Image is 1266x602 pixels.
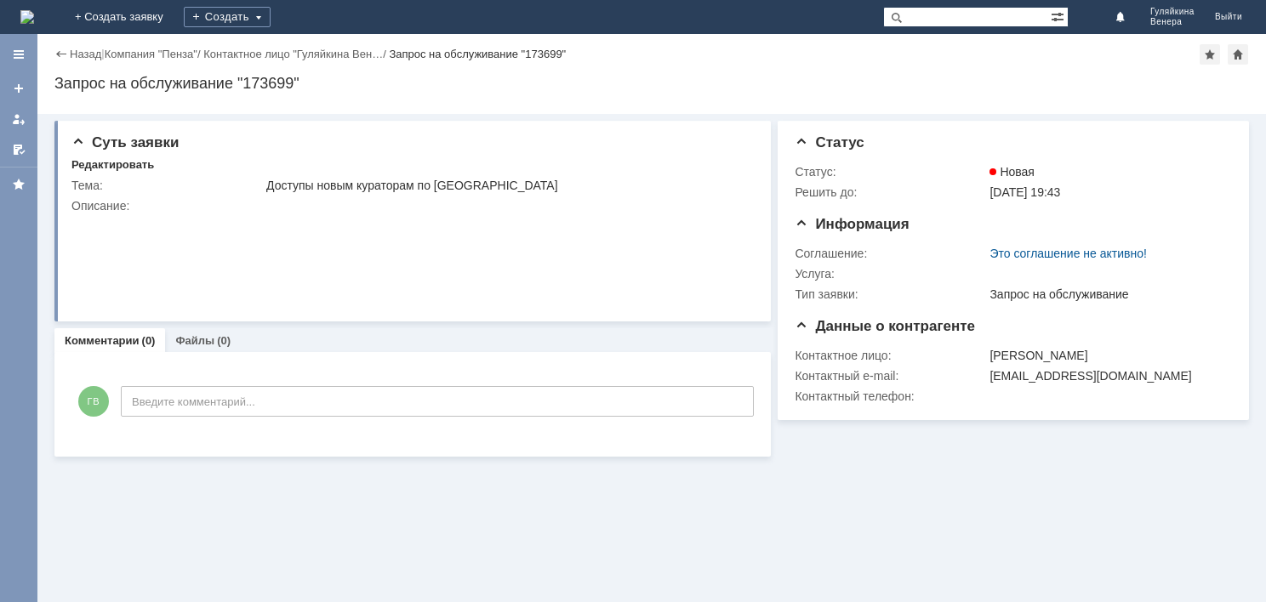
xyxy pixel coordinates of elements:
div: / [105,48,204,60]
div: Доступы новым кураторам по [GEOGRAPHIC_DATA] [266,179,747,192]
a: Создать заявку [5,75,32,102]
a: Файлы [175,334,214,347]
div: Решить до: [795,185,986,199]
a: Компания "Пенза" [105,48,197,60]
span: Статус [795,134,864,150]
img: logo [20,10,34,24]
div: Контактный телефон: [795,389,986,403]
span: Гуляйкина [1150,7,1195,17]
span: ГВ [78,386,109,417]
div: Описание: [71,199,750,213]
div: (0) [217,334,231,347]
div: / [203,48,389,60]
div: Соглашение: [795,247,986,260]
a: Перейти на домашнюю страницу [20,10,34,24]
div: | [101,47,104,60]
a: Комментарии [65,334,140,347]
div: [EMAIL_ADDRESS][DOMAIN_NAME] [989,369,1223,383]
div: Контактный e-mail: [795,369,986,383]
span: [DATE] 19:43 [989,185,1060,199]
span: Данные о контрагенте [795,318,975,334]
div: (0) [142,334,156,347]
div: Создать [184,7,271,27]
a: Назад [70,48,101,60]
div: Контактное лицо: [795,349,986,362]
span: Суть заявки [71,134,179,150]
a: Это соглашение не активно! [989,247,1147,260]
div: [PERSON_NAME] [989,349,1223,362]
a: Контактное лицо "Гуляйкина Вен… [203,48,383,60]
div: Сделать домашней страницей [1228,44,1248,65]
span: Информация [795,216,909,232]
div: Услуга: [795,267,986,281]
div: Статус: [795,165,986,179]
div: Добавить в избранное [1200,44,1220,65]
span: Венера [1150,17,1195,27]
a: Мои согласования [5,136,32,163]
div: Запрос на обслуживание [989,287,1223,301]
span: Расширенный поиск [1051,8,1068,24]
div: Запрос на обслуживание "173699" [54,75,1249,92]
div: Запрос на обслуживание "173699" [389,48,566,60]
a: Мои заявки [5,105,32,133]
span: Новая [989,165,1035,179]
div: Редактировать [71,158,154,172]
div: Тип заявки: [795,287,986,301]
div: Тема: [71,179,263,192]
